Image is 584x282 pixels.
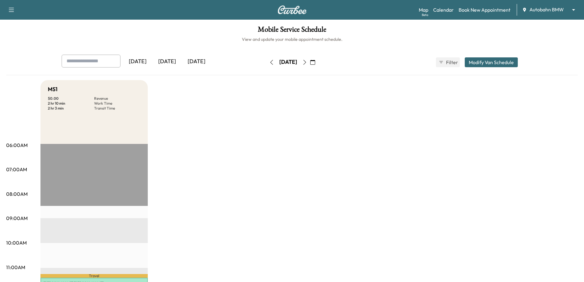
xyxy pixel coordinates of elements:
h5: MS1 [48,85,58,94]
p: 10:00AM [6,239,27,246]
span: Autobahn BMW [529,6,564,13]
div: [DATE] [152,55,182,69]
p: 2 hr 3 min [48,106,94,111]
span: Filter [446,59,457,66]
div: [DATE] [279,58,297,66]
a: Book New Appointment [459,6,510,14]
p: 2 hr 10 min [48,101,94,106]
p: 08:00AM [6,190,28,198]
p: $ 0.00 [48,96,94,101]
p: 09:00AM [6,214,28,222]
p: Work Time [94,101,140,106]
img: Curbee Logo [277,6,307,14]
h6: View and update your mobile appointment schedule. [6,36,578,42]
h1: Mobile Service Schedule [6,26,578,36]
div: [DATE] [182,55,211,69]
a: MapBeta [419,6,428,14]
div: [DATE] [123,55,152,69]
div: Beta [422,13,428,17]
p: 06:00AM [6,141,28,149]
p: 07:00AM [6,166,27,173]
p: 11:00AM [6,264,25,271]
p: Revenue [94,96,140,101]
button: Filter [436,57,460,67]
a: Calendar [433,6,454,14]
p: Travel [40,274,148,278]
p: Transit Time [94,106,140,111]
button: Modify Van Schedule [465,57,518,67]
